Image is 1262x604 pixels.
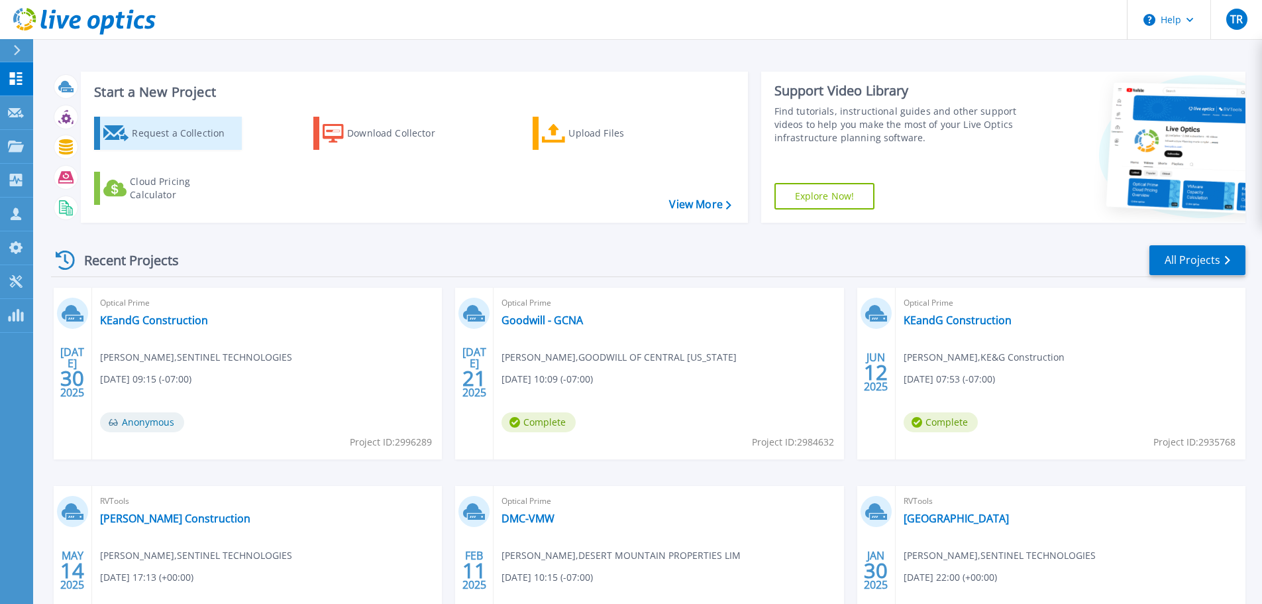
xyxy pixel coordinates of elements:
[904,412,978,432] span: Complete
[94,85,731,99] h3: Start a New Project
[132,120,238,147] div: Request a Collection
[1153,435,1236,450] span: Project ID: 2935768
[774,105,1022,145] div: Find tutorials, instructional guides and other support videos to help you make the most of your L...
[347,120,453,147] div: Download Collector
[774,82,1022,99] div: Support Video Library
[100,350,292,365] span: [PERSON_NAME] , SENTINEL TECHNOLOGIES
[904,548,1096,563] span: [PERSON_NAME] , SENTINEL TECHNOLOGIES
[100,296,434,310] span: Optical Prime
[501,314,583,327] a: Goodwill - GCNA
[100,512,250,525] a: [PERSON_NAME] Construction
[100,494,434,509] span: RVTools
[51,244,197,276] div: Recent Projects
[904,372,995,387] span: [DATE] 07:53 (-07:00)
[501,350,737,365] span: [PERSON_NAME] , GOODWILL OF CENTRAL [US_STATE]
[100,372,191,387] span: [DATE] 09:15 (-07:00)
[863,348,888,396] div: JUN 2025
[501,296,835,310] span: Optical Prime
[501,412,576,432] span: Complete
[904,314,1012,327] a: KEandG Construction
[100,570,193,585] span: [DATE] 17:13 (+00:00)
[501,512,554,525] a: DMC-VMW
[501,548,741,563] span: [PERSON_NAME] , DESERT MOUNTAIN PROPERTIES LIM
[752,435,834,450] span: Project ID: 2984632
[904,350,1065,365] span: [PERSON_NAME] , KE&G Construction
[864,565,888,576] span: 30
[100,314,208,327] a: KEandG Construction
[60,565,84,576] span: 14
[100,412,184,432] span: Anonymous
[864,367,888,378] span: 12
[100,548,292,563] span: [PERSON_NAME] , SENTINEL TECHNOLOGIES
[60,546,85,595] div: MAY 2025
[313,117,461,150] a: Download Collector
[350,435,432,450] span: Project ID: 2996289
[904,494,1237,509] span: RVTools
[1149,245,1245,275] a: All Projects
[130,175,236,202] div: Cloud Pricing Calculator
[1230,14,1243,25] span: TR
[462,546,487,595] div: FEB 2025
[462,348,487,396] div: [DATE] 2025
[94,172,242,205] a: Cloud Pricing Calculator
[501,494,835,509] span: Optical Prime
[904,512,1009,525] a: [GEOGRAPHIC_DATA]
[669,198,731,211] a: View More
[462,373,486,384] span: 21
[501,372,593,387] span: [DATE] 10:09 (-07:00)
[568,120,674,147] div: Upload Files
[863,546,888,595] div: JAN 2025
[60,373,84,384] span: 30
[501,570,593,585] span: [DATE] 10:15 (-07:00)
[904,570,997,585] span: [DATE] 22:00 (+00:00)
[533,117,680,150] a: Upload Files
[904,296,1237,310] span: Optical Prime
[60,348,85,396] div: [DATE] 2025
[94,117,242,150] a: Request a Collection
[462,565,486,576] span: 11
[774,183,875,210] a: Explore Now!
